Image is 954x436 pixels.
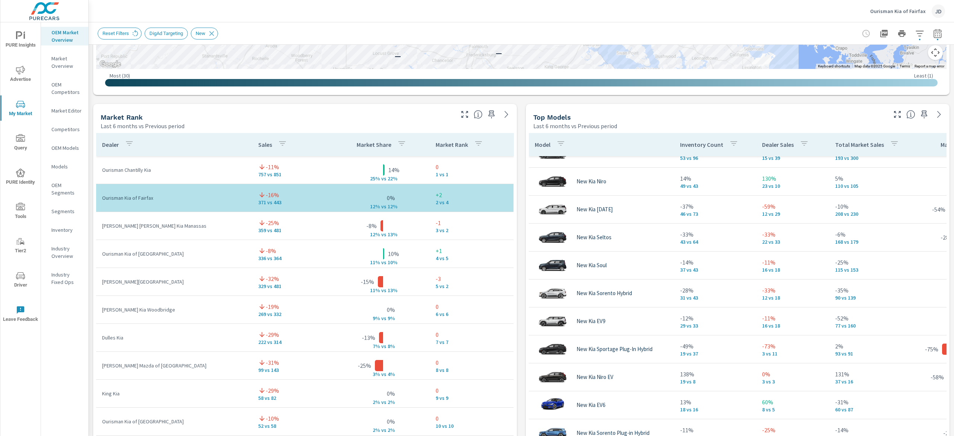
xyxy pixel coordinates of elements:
[680,211,750,217] p: 46 vs 73
[436,330,508,339] p: 0
[538,282,568,304] img: glamour
[680,202,750,211] p: -37%
[762,351,823,357] p: 3 vs 11
[762,370,823,379] p: 0%
[680,141,723,148] p: Inventory Count
[707,68,713,77] p: —
[680,239,750,245] p: 43 vs 64
[436,283,508,289] p: 5 vs 2
[835,202,914,211] p: -10%
[3,237,38,255] span: Tier2
[102,418,246,425] p: Ourisman Kia of [GEOGRAPHIC_DATA]
[258,367,331,373] p: 99 vs 143
[762,174,823,183] p: 130%
[51,271,82,286] p: Industry Fixed Ops
[835,323,914,329] p: 77 vs 160
[364,287,384,294] p: 11% v
[41,27,88,45] div: OEM Market Overview
[51,55,82,70] p: Market Overview
[436,311,508,317] p: 6 vs 6
[762,314,823,323] p: -11%
[680,286,750,295] p: -28%
[191,31,210,36] span: New
[266,386,279,395] p: -29%
[102,362,246,369] p: [PERSON_NAME] Mazda of [GEOGRAPHIC_DATA]
[680,258,750,267] p: -14%
[835,426,914,435] p: -14%
[51,181,82,196] p: OEM Segments
[680,295,750,301] p: 31 vs 43
[366,221,377,230] p: -8%
[258,141,272,148] p: Sales
[41,206,88,217] div: Segments
[680,230,750,239] p: -33%
[835,398,914,407] p: -31%
[98,28,142,40] div: Reset Filters
[266,414,279,423] p: -10%
[436,423,508,429] p: 10 vs 10
[102,306,246,313] p: [PERSON_NAME] Kia Woodbridge
[538,338,568,360] img: glamour
[918,108,930,120] span: Save this to your personalized report
[932,4,945,18] div: JD
[835,314,914,323] p: -52%
[0,22,41,331] div: nav menu
[110,72,130,79] p: Most ( 30 )
[533,113,571,121] h5: Top Models
[41,53,88,72] div: Market Overview
[361,277,374,286] p: -15%
[98,31,133,36] span: Reset Filters
[576,206,613,213] p: New Kia [DATE]
[835,370,914,379] p: 131%
[496,48,502,57] p: —
[870,8,926,15] p: Ourisman Kia of Fairfax
[3,66,38,84] span: Advertise
[835,286,914,295] p: -35%
[41,105,88,116] div: Market Editor
[941,233,954,242] p: -28%
[102,278,246,285] p: [PERSON_NAME][GEOGRAPHIC_DATA]
[835,183,914,189] p: 110 vs 105
[538,254,568,277] img: glamour
[931,373,944,382] p: -58%
[762,295,823,301] p: 12 vs 18
[762,239,823,245] p: 22 vs 33
[258,311,331,317] p: 269 vs 332
[266,246,276,255] p: -8%
[930,26,945,41] button: Select Date Range
[762,183,823,189] p: 23 vs 10
[538,310,568,332] img: glamour
[258,395,331,401] p: 58 vs 82
[900,64,910,68] a: Terms (opens in new tab)
[576,290,632,297] p: New Kia Sorento Hybrid
[51,126,82,133] p: Competitors
[258,339,331,345] p: 222 vs 314
[835,407,914,413] p: 60 vs 87
[258,199,331,205] p: 371 vs 443
[835,211,914,217] p: 208 vs 230
[266,162,279,171] p: -11%
[762,426,823,435] p: -25%
[533,121,617,130] p: Last 6 months vs Previous period
[384,175,402,182] p: s 22%
[914,72,933,79] p: Least ( 1 )
[258,423,331,429] p: 52 vs 58
[835,342,914,351] p: 2%
[3,271,38,290] span: Driver
[538,394,568,416] img: glamour
[835,351,914,357] p: 93 vs 91
[51,29,82,44] p: OEM Market Overview
[762,398,823,407] p: 60%
[762,323,823,329] p: 16 vs 18
[102,194,246,202] p: Ourisman Kia of Fairfax
[364,343,384,350] p: 7% v
[384,287,402,294] p: s 13%
[680,342,750,351] p: -49%
[101,121,184,130] p: Last 6 months vs Previous period
[3,100,38,118] span: My Market
[384,371,402,377] p: s 4%
[364,371,384,377] p: 3% v
[538,366,568,388] img: glamour
[835,174,914,183] p: 5%
[932,205,945,214] p: -54%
